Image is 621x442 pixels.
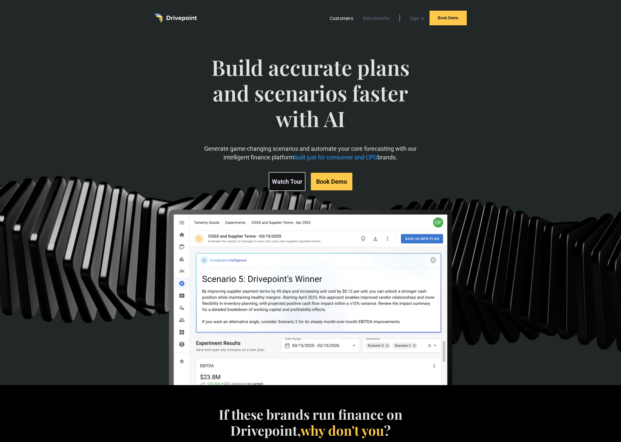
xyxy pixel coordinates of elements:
a: home [154,13,197,23]
span: Build accurate plans and scenarios faster with AI [203,55,418,144]
span: built just for consumer and CPG [294,154,377,161]
a: Customers [326,14,356,23]
a: Benchmarks [360,14,393,23]
a: Book Demo [311,173,352,190]
span: why don't you [301,421,384,439]
a: Book Demo [430,11,467,25]
a: Sign In [407,14,428,23]
a: Watch Tour [269,172,306,191]
h4: If these brands run finance on Drivepoint, ? [215,406,406,438]
p: Generate game-changing scenarios and automate your core forecasting with our intelligent finance ... [203,144,418,161]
